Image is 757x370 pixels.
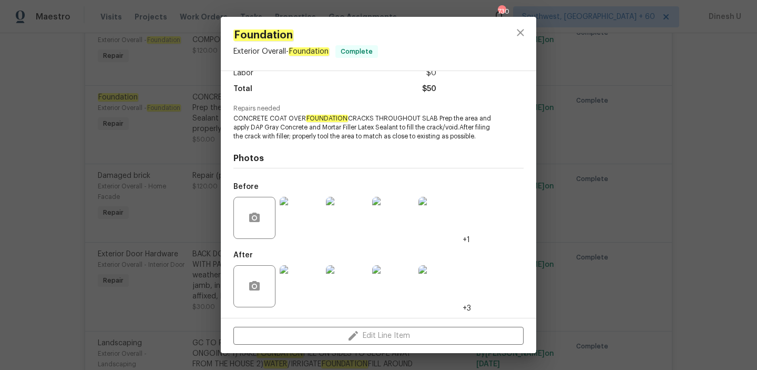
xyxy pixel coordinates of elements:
span: Complete [336,46,377,57]
h5: After [233,252,253,259]
span: $50 [422,82,436,97]
span: $0 [426,66,436,81]
span: +3 [463,303,471,314]
button: close [508,20,533,45]
div: 730 [498,6,505,17]
span: Repairs needed [233,105,524,112]
span: Total [233,82,252,97]
em: Foundation [233,29,293,41]
span: Labor [233,66,253,81]
h5: Before [233,183,259,191]
h4: Photos [233,153,524,164]
em: FOUNDATION [306,115,348,122]
span: CONCRETE COAT OVER CRACKS THROUGHOUT SLAB Prep the area and apply DAP Gray Concrete and Mortar Fi... [233,114,495,141]
span: Exterior Overall - [233,47,329,56]
span: +1 [463,235,470,245]
em: Foundation [289,47,329,56]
